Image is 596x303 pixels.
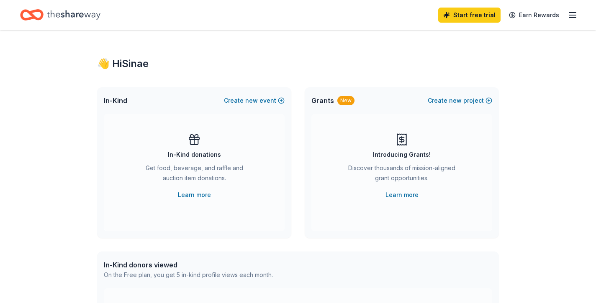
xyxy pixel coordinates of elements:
[449,96,462,106] span: new
[245,96,258,106] span: new
[168,150,221,160] div: In-Kind donations
[345,163,459,186] div: Discover thousands of mission-aligned grant opportunities.
[97,57,499,70] div: 👋 Hi Sinae
[224,96,285,106] button: Createnewevent
[137,163,251,186] div: Get food, beverage, and raffle and auction item donations.
[20,5,100,25] a: Home
[438,8,501,23] a: Start free trial
[104,260,273,270] div: In-Kind donors viewed
[385,190,419,200] a: Learn more
[311,96,334,106] span: Grants
[104,96,127,106] span: In-Kind
[178,190,211,200] a: Learn more
[428,96,492,106] button: Createnewproject
[104,270,273,280] div: On the Free plan, you get 5 in-kind profile views each month.
[504,8,564,23] a: Earn Rewards
[373,150,431,160] div: Introducing Grants!
[337,96,355,105] div: New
